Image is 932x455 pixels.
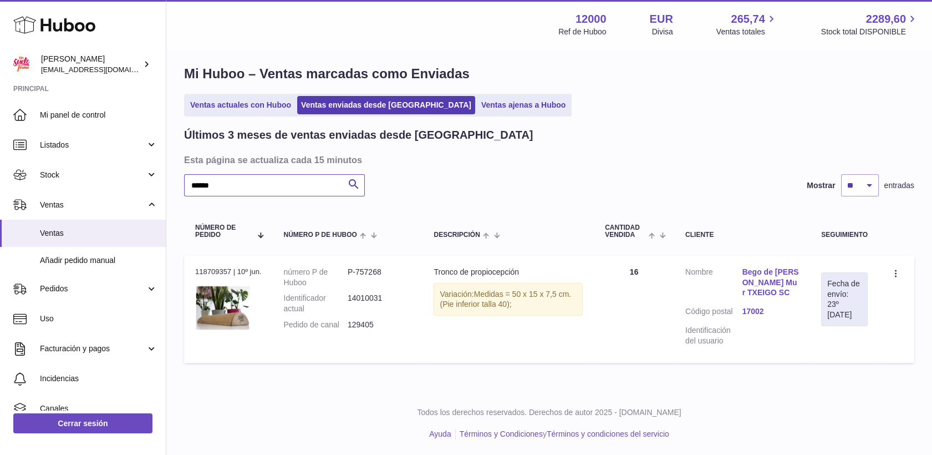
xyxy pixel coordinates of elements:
span: Uso [40,314,157,324]
p: Todos los derechos reservados. Derechos de autor 2025 - [DOMAIN_NAME] [175,407,923,418]
div: Variación: [434,283,583,316]
li: y [456,429,669,439]
div: Seguimiento [821,231,868,239]
span: Número de pedido [195,224,252,239]
a: Términos y Condiciones [460,429,543,438]
td: 16 [594,256,674,363]
span: Canales [40,403,157,414]
dt: Nombre [685,267,742,301]
a: 265,74 Ventas totales [716,12,778,37]
a: Bego de [PERSON_NAME] Mur TXEIGO SC [742,267,799,299]
label: Mostrar [807,180,835,191]
span: Añadir pedido manual [40,255,157,266]
span: Incidencias [40,373,157,384]
dd: 129405 [348,320,412,330]
div: Divisa [652,27,673,37]
dd: P-757268 [348,267,412,288]
span: Stock [40,170,146,180]
strong: 12000 [576,12,607,27]
div: Cliente [685,231,799,239]
span: Mi panel de control [40,110,157,120]
h1: Mi Huboo – Ventas marcadas como Enviadas [184,65,914,83]
span: Ventas [40,228,157,239]
span: Medidas = 50 x 15 x 7,5 cm. (Pie inferior talla 40); [440,290,571,309]
span: 2289,60 [866,12,906,27]
dt: Código postal [685,306,742,320]
a: 17002 [742,306,799,317]
span: Facturación y pagos [40,343,146,354]
dt: Identificador actual [283,293,348,314]
span: Ventas [40,200,146,210]
h2: Últimos 3 meses de ventas enviadas desde [GEOGRAPHIC_DATA] [184,128,533,143]
div: Fecha de envío: 23º [DATE] [827,279,862,321]
div: Ref de Huboo [558,27,606,37]
img: mar@ensuelofirme.com [13,56,30,73]
h3: Esta página se actualiza cada 15 minutos [184,154,911,166]
div: Tronco de propiocepción [434,267,583,277]
dt: Identificación del usuario [685,325,742,346]
span: [EMAIL_ADDRESS][DOMAIN_NAME] [41,65,163,74]
div: 118709357 | 10º jun. [195,267,261,277]
a: Ventas ajenas a Huboo [477,96,570,114]
span: Listados [40,140,146,150]
strong: EUR [650,12,673,27]
a: Ayuda [429,429,451,438]
a: Términos y condiciones del servicio [547,429,669,438]
div: [PERSON_NAME] [41,54,141,75]
span: Cantidad vendida [605,224,646,239]
span: número P de Huboo [283,231,356,239]
span: 265,74 [731,12,765,27]
span: Descripción [434,231,480,239]
a: 2289,60 Stock total DISPONIBLE [821,12,919,37]
span: Stock total DISPONIBLE [821,27,919,37]
span: Ventas totales [716,27,778,37]
dt: número P de Huboo [283,267,348,288]
dd: 14010031 [348,293,412,314]
img: tronco-propiocepcion-metodo-5p.jpg [195,280,251,336]
dt: Pedido de canal [283,320,348,330]
a: Ventas actuales con Huboo [186,96,295,114]
span: Pedidos [40,284,146,294]
a: Cerrar sesión [13,413,152,433]
a: Ventas enviadas desde [GEOGRAPHIC_DATA] [297,96,475,114]
span: entradas [884,180,914,191]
